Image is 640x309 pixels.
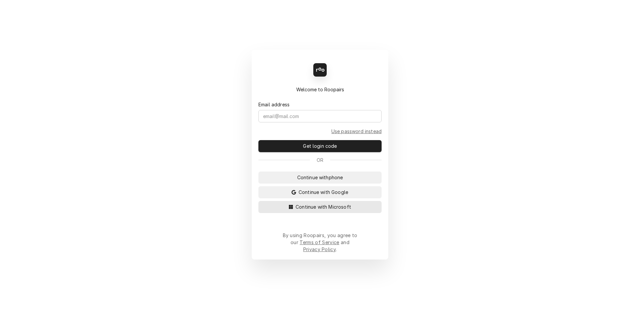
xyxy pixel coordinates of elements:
[300,239,339,245] a: Terms of Service
[258,86,382,93] div: Welcome to Roopairs
[302,142,338,149] span: Get login code
[294,203,352,210] span: Continue with Microsoft
[297,189,349,196] span: Continue with Google
[258,157,382,164] div: Or
[258,140,382,152] button: Get login code
[296,174,344,181] span: Continue with phone
[283,232,357,253] div: By using Roopairs, you agree to our and .
[258,186,382,198] button: Continue with Google
[258,101,290,108] label: Email address
[258,110,382,122] input: email@mail.com
[258,201,382,213] button: Continue with Microsoft
[258,172,382,184] button: Continue withphone
[331,128,382,135] a: Go to Email and password form
[303,246,336,252] a: Privacy Policy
